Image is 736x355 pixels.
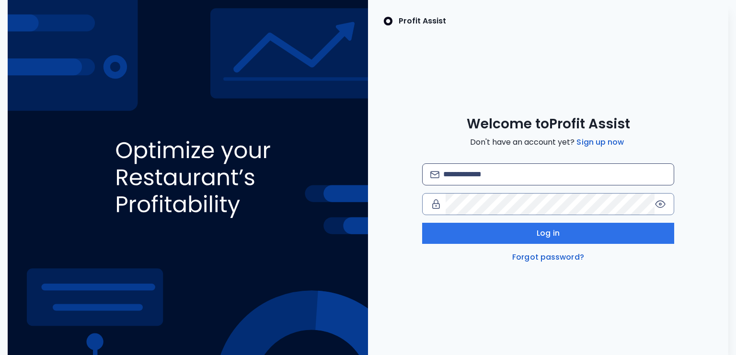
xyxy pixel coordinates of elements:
button: Log in [422,223,675,244]
span: Welcome to Profit Assist [467,115,630,133]
a: Sign up now [575,137,626,148]
p: Profit Assist [399,15,446,27]
span: Don't have an account yet? [470,137,626,148]
img: SpotOn Logo [383,15,393,27]
img: email [430,171,439,178]
a: Forgot password? [510,252,586,263]
span: Log in [537,228,560,239]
